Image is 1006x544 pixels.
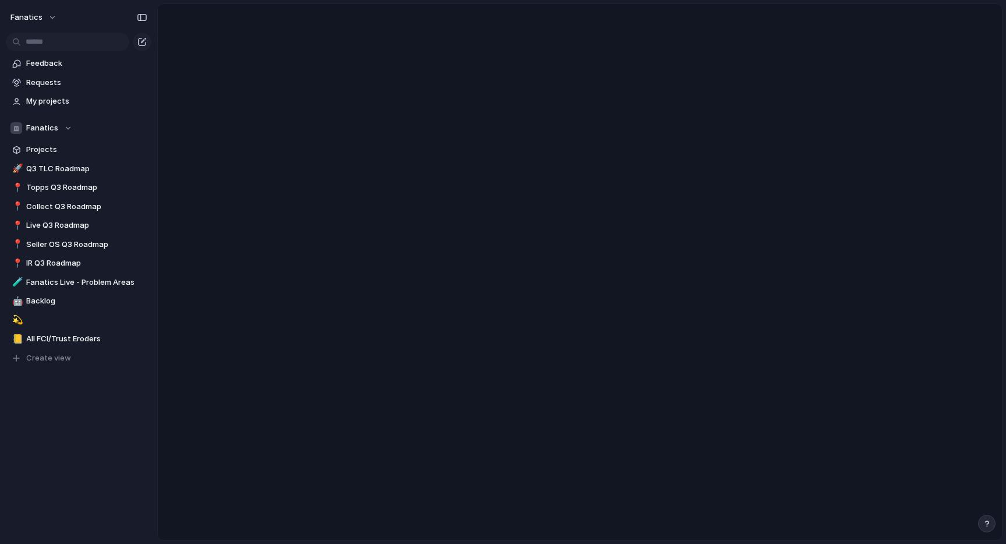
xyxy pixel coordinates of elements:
[6,55,151,72] a: Feedback
[26,201,147,213] span: Collect Q3 Roadmap
[26,58,147,69] span: Feedback
[26,144,147,156] span: Projects
[6,217,151,234] a: 📍Live Q3 Roadmap
[6,274,151,291] a: 🧪Fanatics Live - Problem Areas
[6,179,151,196] a: 📍Topps Q3 Roadmap
[26,352,71,364] span: Create view
[10,220,22,231] button: 📍
[10,12,42,23] span: fanatics
[6,236,151,253] a: 📍Seller OS Q3 Roadmap
[12,257,20,270] div: 📍
[6,141,151,158] a: Projects
[12,181,20,195] div: 📍
[12,162,20,175] div: 🚀
[26,163,147,175] span: Q3 TLC Roadmap
[6,119,151,137] button: Fanatics
[26,333,147,345] span: All FCI/Trust Eroders
[26,182,147,193] span: Topps Q3 Roadmap
[26,122,58,134] span: Fanatics
[10,163,22,175] button: 🚀
[10,182,22,193] button: 📍
[26,96,147,107] span: My projects
[10,333,22,345] button: 📒
[6,255,151,272] a: 📍IR Q3 Roadmap
[6,292,151,310] a: 🤖Backlog
[12,200,20,213] div: 📍
[12,295,20,308] div: 🤖
[26,220,147,231] span: Live Q3 Roadmap
[26,257,147,269] span: IR Q3 Roadmap
[6,198,151,216] a: 📍Collect Q3 Roadmap
[6,349,151,367] button: Create view
[6,74,151,91] a: Requests
[6,312,151,329] a: 💫
[26,295,147,307] span: Backlog
[12,313,20,327] div: 💫
[6,93,151,110] a: My projects
[10,201,22,213] button: 📍
[12,238,20,251] div: 📍
[6,330,151,348] a: 📒All FCI/Trust Eroders
[26,277,147,288] span: Fanatics Live - Problem Areas
[10,295,22,307] button: 🤖
[10,277,22,288] button: 🧪
[26,239,147,250] span: Seller OS Q3 Roadmap
[6,160,151,178] a: 🚀Q3 TLC Roadmap
[26,77,147,89] span: Requests
[10,315,22,326] button: 💫
[12,219,20,232] div: 📍
[12,275,20,289] div: 🧪
[12,333,20,346] div: 📒
[10,257,22,269] button: 📍
[10,239,22,250] button: 📍
[5,8,63,27] button: fanatics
